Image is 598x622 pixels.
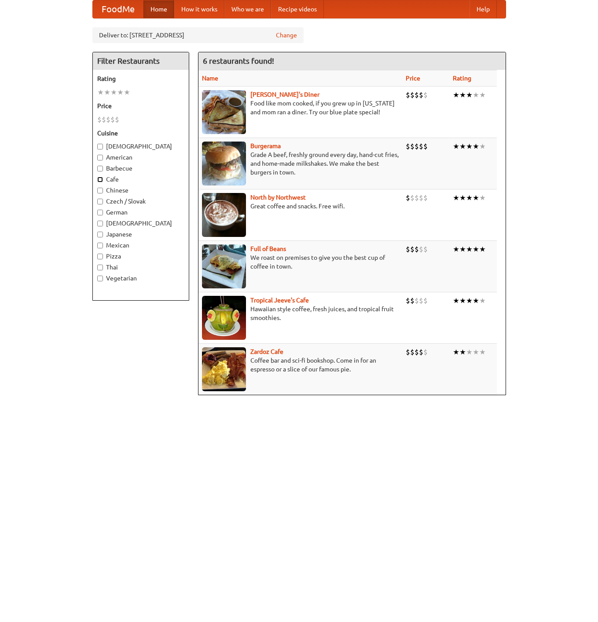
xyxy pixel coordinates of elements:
[97,153,184,162] label: American
[459,296,466,306] li: ★
[473,347,479,357] li: ★
[250,91,319,98] a: [PERSON_NAME]'s Diner
[473,244,479,254] li: ★
[473,193,479,203] li: ★
[97,274,184,283] label: Vegetarian
[271,0,324,18] a: Recipe videos
[202,347,246,391] img: zardoz.jpg
[97,87,104,97] li: ★
[459,90,466,100] li: ★
[459,142,466,151] li: ★
[250,142,281,149] a: Burgerama
[459,347,466,357] li: ★
[415,244,419,254] li: $
[479,142,486,151] li: ★
[459,244,466,254] li: ★
[92,27,304,43] div: Deliver to: [STREET_ADDRESS]
[453,193,459,203] li: ★
[406,142,410,151] li: $
[406,347,410,357] li: $
[97,263,184,272] label: Thai
[97,155,103,160] input: American
[479,244,486,254] li: ★
[117,87,124,97] li: ★
[459,193,466,203] li: ★
[202,253,399,271] p: We roast on premises to give you the best cup of coffee in town.
[97,197,184,206] label: Czech / Slovak
[423,142,428,151] li: $
[203,57,274,65] ng-pluralize: 6 restaurants found!
[423,90,428,100] li: $
[97,254,103,259] input: Pizza
[143,0,174,18] a: Home
[466,296,473,306] li: ★
[97,129,184,138] h5: Cuisine
[202,193,246,237] img: north.jpg
[410,193,415,203] li: $
[250,348,283,355] a: Zardoz Cafe
[202,305,399,322] p: Hawaiian style coffee, fresh juices, and tropical fruit smoothies.
[97,230,184,239] label: Japanese
[97,177,103,182] input: Cafe
[406,244,410,254] li: $
[479,296,486,306] li: ★
[202,202,399,211] p: Great coffee and snacks. Free wifi.
[97,265,103,270] input: Thai
[419,296,423,306] li: $
[479,90,486,100] li: ★
[224,0,271,18] a: Who we are
[406,75,420,82] a: Price
[97,199,103,204] input: Czech / Slovak
[406,296,410,306] li: $
[97,186,184,195] label: Chinese
[419,142,423,151] li: $
[453,296,459,306] li: ★
[202,244,246,288] img: beans.jpg
[415,193,419,203] li: $
[97,74,184,83] h5: Rating
[410,142,415,151] li: $
[415,142,419,151] li: $
[93,52,189,70] h4: Filter Restaurants
[174,0,224,18] a: How it works
[97,210,103,215] input: German
[202,356,399,374] p: Coffee bar and sci-fi bookshop. Come in for an espresso or a slice of our famous pie.
[97,102,184,110] h5: Price
[202,150,399,177] p: Grade A beef, freshly ground every day, hand-cut fries, and home-made milkshakes. We make the bes...
[453,90,459,100] li: ★
[410,296,415,306] li: $
[97,175,184,184] label: Cafe
[202,75,218,82] a: Name
[97,166,103,171] input: Barbecue
[423,244,428,254] li: $
[466,90,473,100] li: ★
[423,193,428,203] li: $
[415,90,419,100] li: $
[473,142,479,151] li: ★
[419,90,423,100] li: $
[466,193,473,203] li: ★
[97,221,103,226] input: [DEMOGRAPHIC_DATA]
[202,142,246,186] img: burgerama.jpg
[453,142,459,151] li: ★
[406,193,410,203] li: $
[93,0,143,18] a: FoodMe
[97,144,103,149] input: [DEMOGRAPHIC_DATA]
[110,115,115,124] li: $
[473,296,479,306] li: ★
[106,115,110,124] li: $
[97,241,184,250] label: Mexican
[466,347,473,357] li: ★
[250,194,306,201] a: North by Northwest
[97,188,103,193] input: Chinese
[466,142,473,151] li: ★
[410,347,415,357] li: $
[102,115,106,124] li: $
[97,252,184,261] label: Pizza
[423,296,428,306] li: $
[202,99,399,116] p: Food like mom cooked, if you grew up in [US_STATE] and mom ran a diner. Try our blue plate special!
[97,164,184,173] label: Barbecue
